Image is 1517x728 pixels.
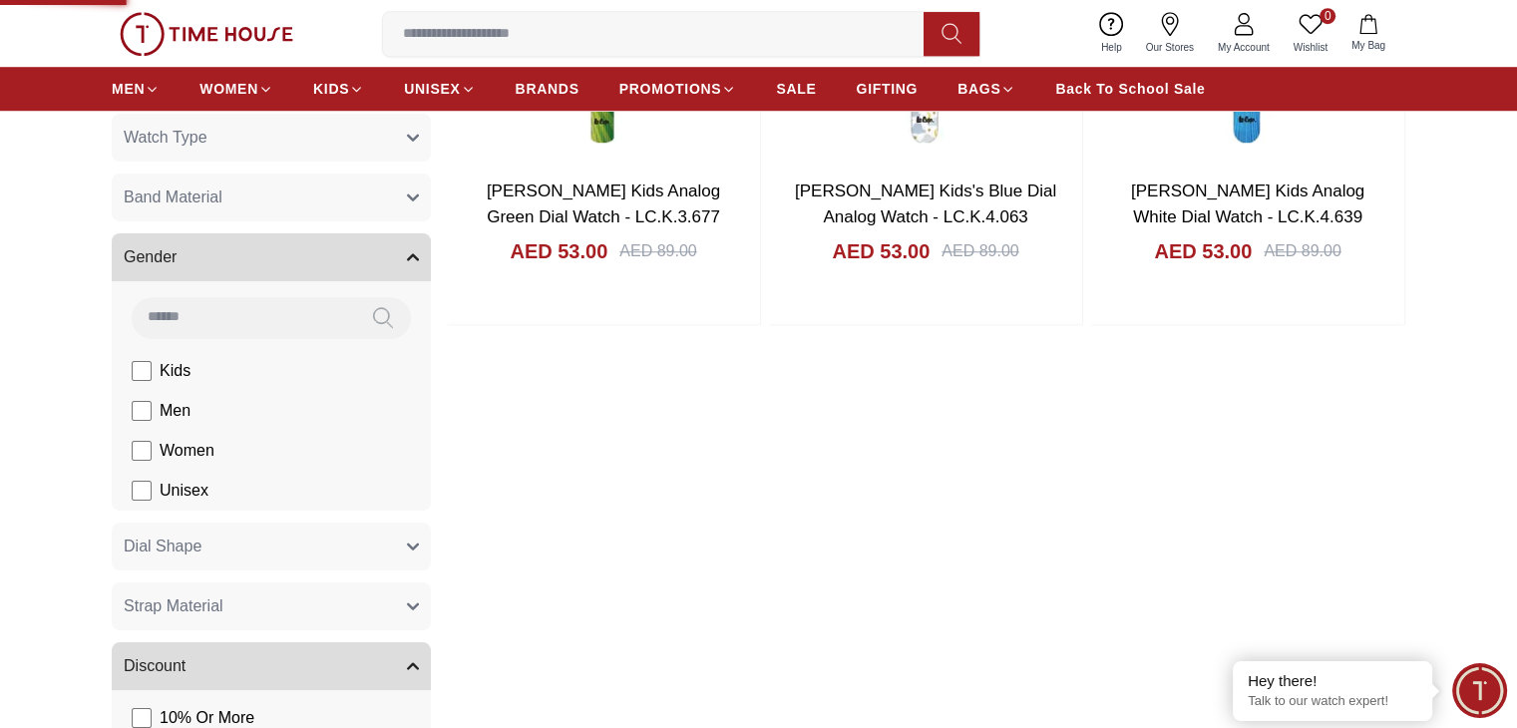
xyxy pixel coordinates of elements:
span: Gender [124,245,177,269]
button: Band Material [112,174,431,221]
span: Discount [124,654,186,678]
a: [PERSON_NAME] Kids Analog White Dial Watch - LC.K.4.639 [1131,182,1364,226]
a: Help [1089,8,1134,59]
span: BRANDS [516,79,579,99]
a: BRANDS [516,71,579,107]
a: [PERSON_NAME] Kids's Blue Dial Analog Watch - LC.K.4.063 [795,182,1056,226]
a: UNISEX [404,71,475,107]
span: UNISEX [404,79,460,99]
a: PROMOTIONS [619,71,737,107]
a: WOMEN [199,71,273,107]
span: SALE [776,79,816,99]
span: MEN [112,79,145,99]
button: Discount [112,642,431,690]
span: Back To School Sale [1055,79,1205,99]
span: Watch Type [124,126,207,150]
a: Back To School Sale [1055,71,1205,107]
span: Dial Shape [124,535,201,558]
button: Gender [112,233,431,281]
span: PROMOTIONS [619,79,722,99]
h4: AED 53.00 [510,237,607,265]
span: KIDS [313,79,349,99]
a: BAGS [957,71,1015,107]
a: [PERSON_NAME] Kids Analog Green Dial Watch - LC.K.3.677 [487,182,720,226]
input: Unisex [132,481,152,501]
span: WOMEN [199,79,258,99]
p: Talk to our watch expert! [1248,693,1417,710]
input: Women [132,441,152,461]
span: Kids [160,359,190,383]
span: Strap Material [124,594,223,618]
span: Women [160,439,214,463]
a: 0Wishlist [1282,8,1339,59]
div: AED 89.00 [619,239,696,263]
input: Kids [132,361,152,381]
div: Hey there! [1248,671,1417,691]
a: KIDS [313,71,364,107]
span: Band Material [124,185,222,209]
a: MEN [112,71,160,107]
span: Men [160,399,190,423]
button: My Bag [1339,10,1397,57]
span: Our Stores [1138,40,1202,55]
span: My Bag [1343,38,1393,53]
a: GIFTING [856,71,918,107]
span: 0 [1320,8,1335,24]
div: Chat Widget [1452,663,1507,718]
button: Strap Material [112,582,431,630]
input: Men [132,401,152,421]
div: AED 89.00 [942,239,1018,263]
span: Wishlist [1286,40,1335,55]
img: ... [120,12,293,56]
button: Watch Type [112,114,431,162]
div: AED 89.00 [1264,239,1340,263]
h4: AED 53.00 [1154,237,1252,265]
button: Dial Shape [112,523,431,570]
span: BAGS [957,79,1000,99]
span: Help [1093,40,1130,55]
a: SALE [776,71,816,107]
a: Our Stores [1134,8,1206,59]
span: Unisex [160,479,208,503]
h4: AED 53.00 [832,237,930,265]
span: My Account [1210,40,1278,55]
span: GIFTING [856,79,918,99]
input: 10% Or More [132,708,152,728]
